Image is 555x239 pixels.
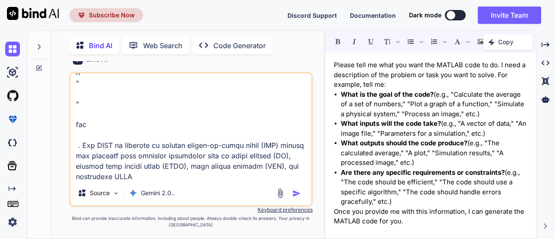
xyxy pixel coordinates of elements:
[287,12,337,19] span: Discord Support
[71,73,312,181] textarea: Lore 4: Ipsumdolor sit Ametco Adipi Eli seddoe tempo in utlab et d MAg-aliq enimadm VENI (Q-NOST)...
[473,34,489,49] span: Insert Image
[213,40,266,51] p: Code Generator
[5,215,20,229] img: settings
[350,12,396,19] span: Documentation
[334,60,527,90] p: Please tell me what you want the MATLAB code to do. I need a description of the problem or task y...
[89,40,112,51] p: Bind AI
[341,90,434,98] strong: What is the goal of the code?
[426,34,449,49] span: Insert Ordered List
[5,112,20,127] img: premium
[350,11,396,20] button: Documentation
[341,139,467,147] strong: What outputs should the code produce?
[379,34,402,49] span: Font size
[341,168,505,177] strong: Are there any specific requirements or constraints?
[341,138,527,168] li: (e.g., "The calculated average," "A plot," "Simulation results," "A processed image," etc.)
[5,65,20,80] img: ai-studio
[78,11,85,19] img: premium
[346,34,362,49] span: Italic
[89,11,135,20] span: Subscribe Now
[341,119,527,138] li: (e.g., "A vector of data," "An image file," "Parameters for a simulation," etc.)
[498,38,513,46] p: Copy
[5,42,20,56] img: chat
[275,188,285,198] img: attachment
[5,88,20,103] img: githubLight
[69,215,313,228] p: Bind can provide inaccurate information, including about people. Always double-check its answers....
[409,11,441,20] span: Dark mode
[69,206,313,213] p: Keyboard preferences
[129,189,137,197] img: Gemini 2.0 flash
[403,34,425,49] span: Insert Unordered List
[90,189,110,197] p: Source
[341,168,527,207] li: (e.g., "The code should be efficient," "The code should use a specific algorithm," "The code shou...
[450,34,472,49] span: Font family
[141,189,175,197] p: Gemini 2.0..
[5,135,20,150] img: darkCloudIdeIcon
[73,70,311,89] p: Please tell me what you want the MATLAB code to do. I need a description of the problem or task y...
[330,34,346,49] span: Bold
[143,40,183,51] p: Web Search
[69,8,143,22] button: premiumSubscribe Now
[363,34,379,49] span: Underline
[341,119,441,128] strong: What inputs will the code take?
[341,90,527,119] li: (e.g., "Calculate the average of a set of numbers," "Plot a graph of a function," "Simulate a phy...
[292,189,301,198] img: icon
[478,7,541,24] button: Invite Team
[334,207,527,226] p: Once you provide me with this information, I can generate the MATLAB code for you.
[287,11,337,20] button: Discord Support
[112,190,120,197] img: Pick Models
[7,7,59,20] img: Bind AI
